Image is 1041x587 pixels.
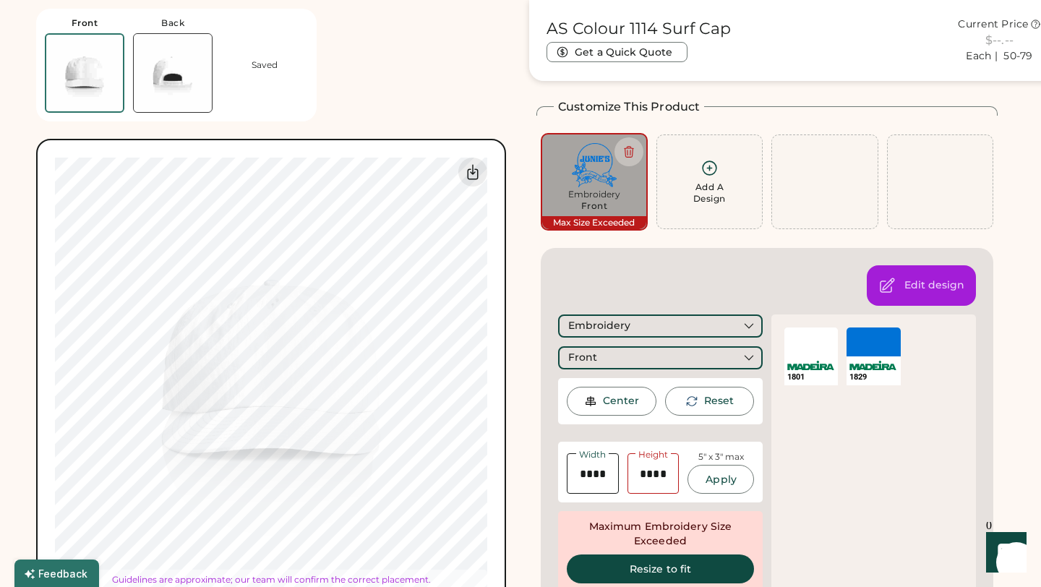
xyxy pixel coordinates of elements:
button: Resize to fit [567,554,754,583]
div: 5" x 3" max [698,451,744,463]
img: JUNIES.pdf [551,143,638,187]
img: Madeira Logo [849,361,896,370]
div: Front [581,200,608,212]
h2: Customize This Product [558,98,700,116]
div: Center [603,394,639,408]
div: Width [576,450,609,459]
div: Saved [252,59,278,71]
div: This will reset the rotation of the selected element to 0°. [704,394,734,408]
img: Center Image Icon [584,395,597,408]
div: Front [568,351,597,365]
img: Madeira Logo [787,361,834,370]
div: Back [161,17,184,29]
div: Maximum Embroidery Size Exceeded [567,520,754,549]
div: Max Size Exceeded [542,216,646,229]
div: Each | 50-79 [966,49,1032,64]
h1: AS Colour 1114 Surf Cap [547,19,731,39]
div: Open the design editor to change colors, background, and decoration method. [904,278,964,293]
div: Download Front Mockup [458,158,487,187]
button: Get a Quick Quote [547,42,687,62]
div: Embroidery [551,189,638,200]
button: Delete this decoration. [614,137,643,166]
div: Current Price [958,17,1028,32]
button: Apply [687,465,754,494]
div: Front [72,17,98,29]
div: Embroidery [568,319,630,333]
div: 1801 [787,372,835,382]
div: Add A Design [693,181,726,205]
img: AS Colour 1114 White Front Thumbnail [46,35,123,111]
iframe: Front Chat [972,522,1034,584]
div: Height [635,450,671,459]
img: AS Colour 1114 White Back Thumbnail [134,34,212,112]
div: 1829 [849,372,897,382]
